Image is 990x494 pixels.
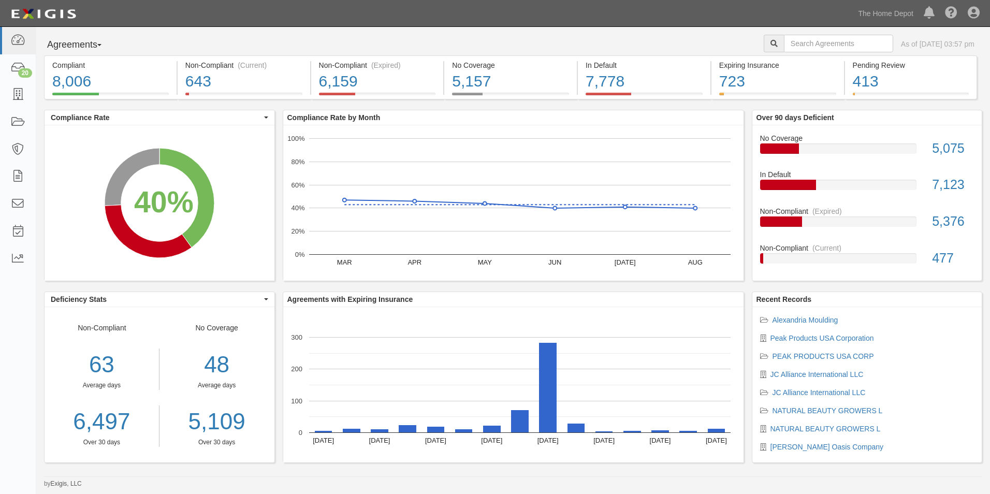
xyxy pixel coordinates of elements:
[52,60,169,70] div: Compliant
[845,93,978,101] a: Pending Review413
[51,112,261,123] span: Compliance Rate
[756,295,812,303] b: Recent Records
[291,333,302,341] text: 300
[185,60,302,70] div: Non-Compliant (Current)
[167,405,267,438] a: 5,109
[586,60,703,70] div: In Default
[688,258,702,266] text: AUG
[45,438,159,447] div: Over 30 days
[784,35,893,52] input: Search Agreements
[167,348,267,381] div: 48
[711,93,844,101] a: Expiring Insurance723
[51,480,82,487] a: Exigis, LLC
[167,381,267,390] div: Average days
[337,258,352,266] text: MAR
[593,437,615,444] text: [DATE]
[45,125,274,281] svg: A chart.
[407,258,421,266] text: APR
[548,258,561,266] text: JUN
[444,93,577,101] a: No Coverage5,157
[45,323,159,447] div: Non-Compliant
[773,388,866,397] a: JC Alliance International LLC
[45,405,159,438] div: 6,497
[760,243,974,272] a: Non-Compliant(Current)477
[18,68,32,78] div: 20
[812,243,841,253] div: (Current)
[770,425,881,433] a: NATURAL BEAUTY GROWERS L
[52,70,169,93] div: 8,006
[752,169,982,180] div: In Default
[924,212,982,231] div: 5,376
[45,110,274,125] button: Compliance Rate
[760,206,974,243] a: Non-Compliant(Expired)5,376
[773,316,838,324] a: Alexandria Moulding
[185,70,302,93] div: 643
[45,381,159,390] div: Average days
[924,139,982,158] div: 5,075
[51,294,261,304] span: Deficiency Stats
[44,480,82,488] small: by
[159,323,274,447] div: No Coverage
[770,370,864,379] a: JC Alliance International LLC
[291,365,302,373] text: 200
[298,429,302,437] text: 0
[167,438,267,447] div: Over 30 days
[452,60,569,70] div: No Coverage
[752,206,982,216] div: Non-Compliant
[853,3,919,24] a: The Home Depot
[283,125,744,281] svg: A chart.
[812,206,842,216] div: (Expired)
[291,227,304,235] text: 20%
[45,348,159,381] div: 63
[760,169,974,206] a: In Default7,123
[287,295,413,303] b: Agreements with Expiring Insurance
[853,70,969,93] div: 413
[773,406,883,415] a: NATURAL BEAUTY GROWERS L
[924,176,982,194] div: 7,123
[705,437,726,444] text: [DATE]
[773,352,874,360] a: PEAK PRODUCTS USA CORP
[319,70,436,93] div: 6,159
[719,70,836,93] div: 723
[319,60,436,70] div: Non-Compliant (Expired)
[178,93,310,101] a: Non-Compliant(Current)643
[752,243,982,253] div: Non-Compliant
[287,135,305,142] text: 100%
[134,181,194,224] div: 40%
[760,133,974,170] a: No Coverage5,075
[477,258,492,266] text: MAY
[371,60,401,70] div: (Expired)
[313,437,334,444] text: [DATE]
[719,60,836,70] div: Expiring Insurance
[452,70,569,93] div: 5,157
[8,5,79,23] img: logo-5460c22ac91f19d4615b14bd174203de0afe785f0fc80cf4dbbc73dc1793850b.png
[369,437,390,444] text: [DATE]
[853,60,969,70] div: Pending Review
[44,35,122,55] button: Agreements
[770,334,874,342] a: Peak Products USA Corporation
[614,258,635,266] text: [DATE]
[291,397,302,404] text: 100
[291,181,304,188] text: 60%
[283,307,744,462] svg: A chart.
[649,437,671,444] text: [DATE]
[291,204,304,212] text: 40%
[291,158,304,166] text: 80%
[481,437,502,444] text: [DATE]
[45,292,274,307] button: Deficiency Stats
[311,93,444,101] a: Non-Compliant(Expired)6,159
[425,437,446,444] text: [DATE]
[924,249,982,268] div: 477
[295,251,304,258] text: 0%
[770,443,884,451] a: [PERSON_NAME] Oasis Company
[238,60,267,70] div: (Current)
[756,113,834,122] b: Over 90 days Deficient
[537,437,558,444] text: [DATE]
[586,70,703,93] div: 7,778
[945,7,957,20] i: Help Center - Complianz
[287,113,381,122] b: Compliance Rate by Month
